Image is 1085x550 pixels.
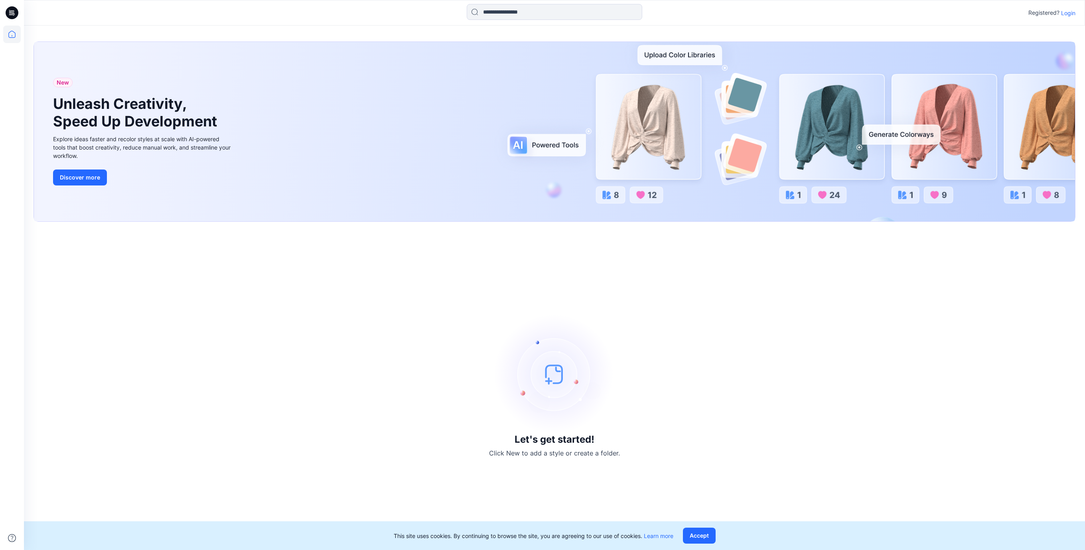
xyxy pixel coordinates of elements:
[644,532,673,539] a: Learn more
[394,532,673,540] p: This site uses cookies. By continuing to browse the site, you are agreeing to our use of cookies.
[1061,9,1075,17] p: Login
[683,528,716,544] button: Accept
[53,135,233,160] div: Explore ideas faster and recolor styles at scale with AI-powered tools that boost creativity, red...
[489,448,620,458] p: Click New to add a style or create a folder.
[495,314,614,434] img: empty-state-image.svg
[1028,8,1059,18] p: Registered?
[515,434,594,445] h3: Let's get started!
[53,170,107,185] button: Discover more
[53,95,221,130] h1: Unleash Creativity, Speed Up Development
[53,170,233,185] a: Discover more
[57,78,69,87] span: New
